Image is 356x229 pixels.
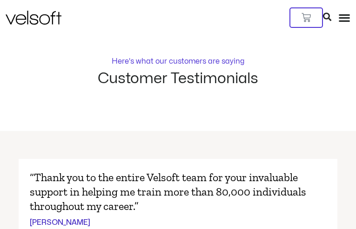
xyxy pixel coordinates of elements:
img: Velsoft Training Materials [6,11,61,25]
p: “Thank you to the entire Velsoft team for your invaluable support in helping me train more than 8... [30,170,326,214]
h2: Customer Testimonials [98,71,258,86]
p: Here's what our customers are saying [112,58,244,65]
div: Menu Toggle [338,12,350,24]
cite: [PERSON_NAME] [30,217,90,228]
